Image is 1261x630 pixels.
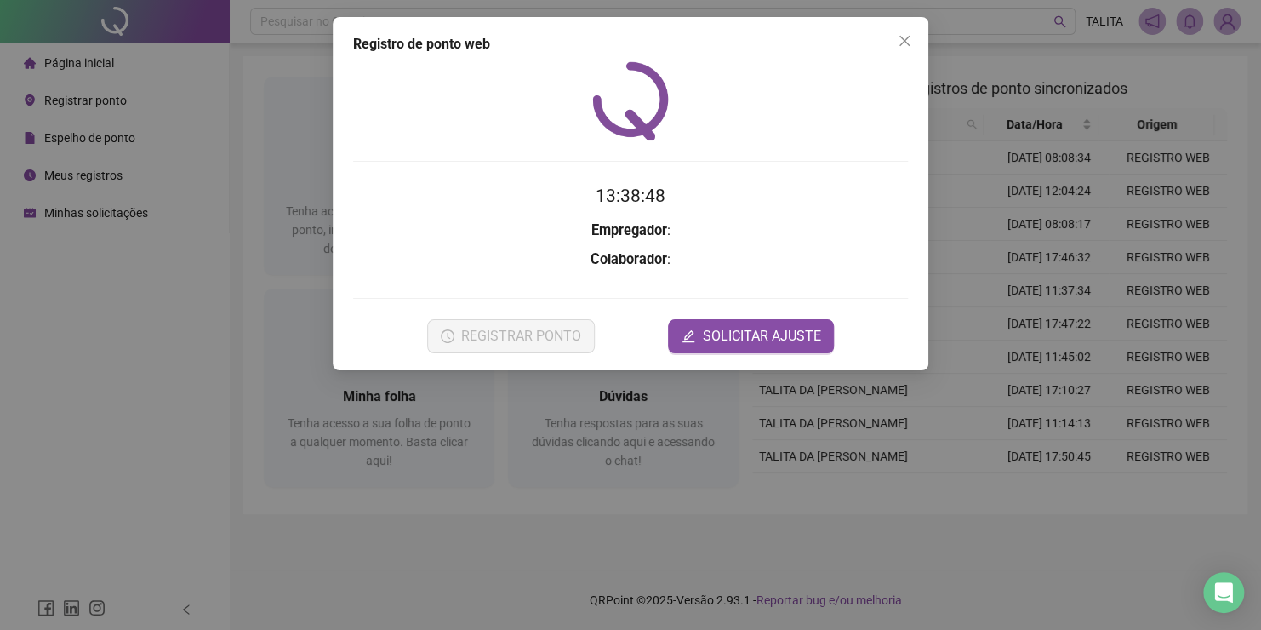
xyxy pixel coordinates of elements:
h3: : [353,249,908,271]
strong: Colaborador [591,251,667,267]
span: edit [682,329,695,343]
span: close [898,34,911,48]
strong: Empregador [591,222,667,238]
div: Registro de ponto web [353,34,908,54]
button: editSOLICITAR AJUSTE [668,319,834,353]
button: Close [891,27,918,54]
div: Open Intercom Messenger [1203,572,1244,613]
img: QRPoint [592,61,669,140]
time: 13:38:48 [596,186,665,206]
h3: : [353,220,908,242]
span: SOLICITAR AJUSTE [702,326,820,346]
button: REGISTRAR PONTO [427,319,595,353]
